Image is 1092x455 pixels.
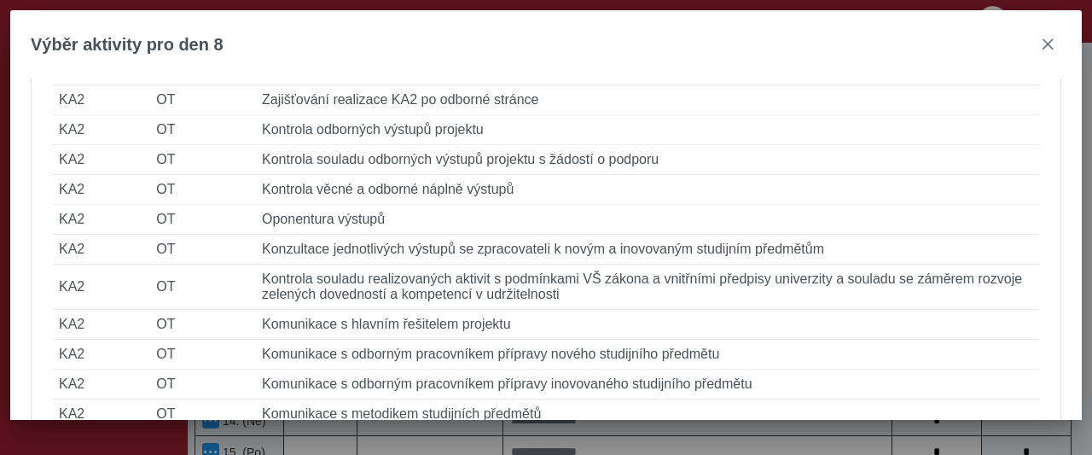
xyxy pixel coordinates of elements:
[255,310,1040,340] td: Komunikace s hlavním řešitelem projektu
[52,235,149,265] td: KA2
[149,265,255,310] td: OT
[255,340,1040,370] td: Komunikace s odborným pracovníkem přípravy nového studijního předmětu
[255,175,1040,205] td: Kontrola věcné a odborné náplně výstupů
[255,265,1040,310] td: Kontrola souladu realizovaných aktivit s podmínkami VŠ zákona a vnitřními předpisy univerzity a s...
[255,85,1040,115] td: Zajišťování realizace KA2 po odborné stránce
[52,265,149,310] td: KA2
[149,340,255,370] td: OT
[255,400,1040,429] td: Komunikace s metodikem studijních předmětů
[52,145,149,175] td: KA2
[52,115,149,145] td: KA2
[149,205,255,235] td: OT
[52,310,149,340] td: KA2
[52,205,149,235] td: KA2
[255,370,1040,400] td: Komunikace s odborným pracovníkem přípravy inovovaného studijního předmětu
[1034,31,1061,58] button: close
[255,115,1040,145] td: Kontrola odborných výstupů projektu
[149,115,255,145] td: OT
[255,235,1040,265] td: Konzultace jednotlivých výstupů se zpracovateli k novým a inovovaným studijním předmětům
[52,370,149,400] td: KA2
[52,340,149,370] td: KA2
[149,235,255,265] td: OT
[149,310,255,340] td: OT
[149,370,255,400] td: OT
[149,400,255,429] td: OT
[52,85,149,115] td: KA2
[255,205,1040,235] td: Oponentura výstupů
[255,145,1040,175] td: Kontrola souladu odborných výstupů projektu s žádostí o podporu
[52,400,149,429] td: KA2
[31,35,224,55] span: Výběr aktivity pro den 8
[149,145,255,175] td: OT
[52,175,149,205] td: KA2
[149,175,255,205] td: OT
[149,85,255,115] td: OT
